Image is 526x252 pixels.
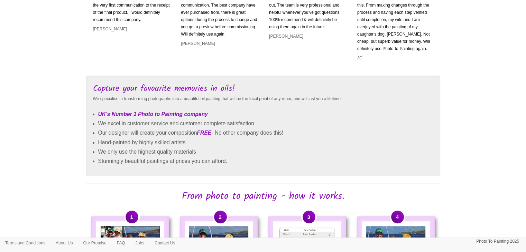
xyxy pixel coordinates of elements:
li: We only use the highest quality materials [98,147,433,156]
a: Contact Us [149,238,180,248]
li: Hand-painted by highly skilled artists [98,138,433,147]
span: 4 [391,211,404,223]
img: Original Photo [101,226,159,252]
li: We excel in customer service and customer complete satisfaction [98,119,433,128]
span: 2 [214,211,227,223]
p: Photo To Painting 2025 [476,238,519,245]
iframe: Customer reviews powered by Trustpilot [81,67,445,76]
span: 3 [303,211,315,223]
a: Our Promise [78,238,111,248]
a: FAQ [112,238,130,248]
p: [PERSON_NAME] [93,26,171,33]
h3: Capture your favourite memories in oils! [93,84,433,93]
p: JC [357,55,435,62]
li: Stunningly beautiful paintings at prices you can afford. [98,156,433,166]
p: [PERSON_NAME] [269,33,347,40]
span: 1 [126,211,138,223]
a: Jobs [130,238,149,248]
em: FREE [197,130,212,136]
p: [PERSON_NAME] [181,40,259,47]
li: Our designer will create your composition - No other company does this! [98,128,433,137]
a: About Us [50,238,78,248]
p: We specialise in transforming photographs into a beautiful oil painting that will be the focal po... [93,95,433,103]
em: UK's Number 1 Photo to Painting company [98,111,208,117]
h2: From photo to painting - how it works. [86,191,440,202]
